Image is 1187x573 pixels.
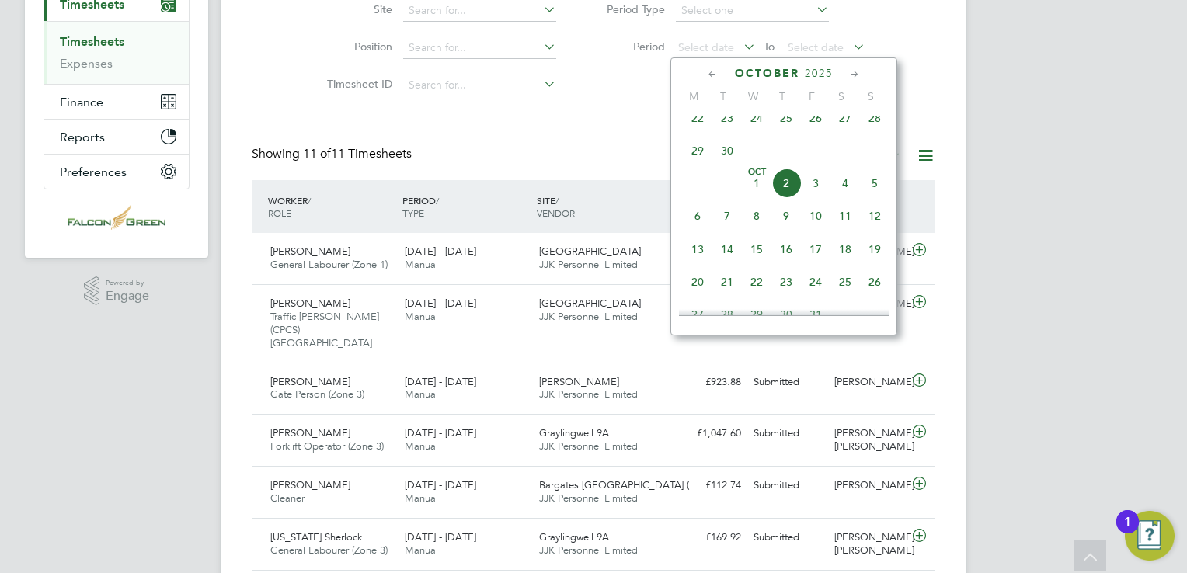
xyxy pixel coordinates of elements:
[533,186,667,227] div: SITE
[801,267,830,297] span: 24
[303,146,412,161] span: 11 Timesheets
[683,103,712,133] span: 22
[399,186,533,227] div: PERIOD
[60,34,124,49] a: Timesheets
[683,267,712,297] span: 20
[801,168,830,198] span: 3
[683,300,712,329] span: 27
[405,439,438,453] span: Manual
[270,245,350,258] span: [PERSON_NAME]
[270,297,350,310] span: [PERSON_NAME]
[537,207,575,219] span: VENDOR
[856,89,886,103] span: S
[771,201,801,231] span: 9
[667,525,747,550] div: £169.92
[539,245,641,258] span: [GEOGRAPHIC_DATA]
[679,89,708,103] span: M
[405,310,438,323] span: Manual
[830,234,860,264] span: 18
[860,267,889,297] span: 26
[742,201,771,231] span: 8
[436,194,439,207] span: /
[270,491,305,505] span: Cleaner
[827,89,856,103] span: S
[667,421,747,446] div: £1,047.60
[801,103,830,133] span: 26
[759,36,779,57] span: To
[303,146,331,161] span: 11 of
[106,290,149,303] span: Engage
[801,234,830,264] span: 17
[830,201,860,231] span: 11
[403,75,556,96] input: Search for...
[712,234,742,264] span: 14
[860,168,889,198] span: 5
[683,136,712,165] span: 29
[539,478,699,491] span: Bargates [GEOGRAPHIC_DATA] (…
[712,201,742,231] span: 7
[60,130,105,144] span: Reports
[771,168,801,198] span: 2
[747,421,828,446] div: Submitted
[735,67,799,80] span: October
[747,370,828,395] div: Submitted
[68,205,165,230] img: falcongreen-logo-retina.png
[742,267,771,297] span: 22
[60,165,127,179] span: Preferences
[539,387,638,401] span: JJK Personnel Limited
[1125,511,1175,561] button: Open Resource Center, 1 new notification
[683,234,712,264] span: 13
[828,525,909,564] div: [PERSON_NAME] [PERSON_NAME]
[270,543,388,557] span: General Labourer (Zone 3)
[830,103,860,133] span: 27
[405,543,438,557] span: Manual
[771,234,801,264] span: 16
[742,300,771,329] span: 29
[712,103,742,133] span: 23
[712,300,742,329] span: 28
[805,67,833,80] span: 2025
[539,530,609,543] span: Graylingwell 9A
[771,267,801,297] span: 23
[44,120,189,154] button: Reports
[771,103,801,133] span: 25
[60,56,113,71] a: Expenses
[742,234,771,264] span: 15
[860,234,889,264] span: 19
[797,89,827,103] span: F
[264,186,399,227] div: WORKER
[771,300,801,329] span: 30
[555,194,559,207] span: /
[539,297,641,310] span: [GEOGRAPHIC_DATA]
[270,439,384,453] span: Forklift Operator (Zone 3)
[322,40,392,54] label: Position
[860,201,889,231] span: 12
[270,530,362,543] span: [US_STATE] Sherlock
[44,205,190,230] a: Go to home page
[405,478,476,491] span: [DATE] - [DATE]
[106,276,149,290] span: Powered by
[539,439,638,453] span: JJK Personnel Limited
[308,194,311,207] span: /
[403,37,556,59] input: Search for...
[405,530,476,543] span: [DATE] - [DATE]
[270,310,379,349] span: Traffic [PERSON_NAME] (CPCS) [GEOGRAPHIC_DATA]
[539,543,638,557] span: JJK Personnel Limited
[405,491,438,505] span: Manual
[667,473,747,498] div: £112.74
[84,276,150,306] a: Powered byEngage
[322,2,392,16] label: Site
[667,370,747,395] div: £923.88
[44,155,189,189] button: Preferences
[788,40,844,54] span: Select date
[252,146,415,162] div: Showing
[270,426,350,439] span: [PERSON_NAME]
[667,239,747,265] div: £1,193.13
[539,258,638,271] span: JJK Personnel Limited
[667,291,747,317] div: £1,149.03
[270,387,364,401] span: Gate Person (Zone 3)
[270,375,350,388] span: [PERSON_NAME]
[712,136,742,165] span: 30
[678,40,734,54] span: Select date
[712,267,742,297] span: 21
